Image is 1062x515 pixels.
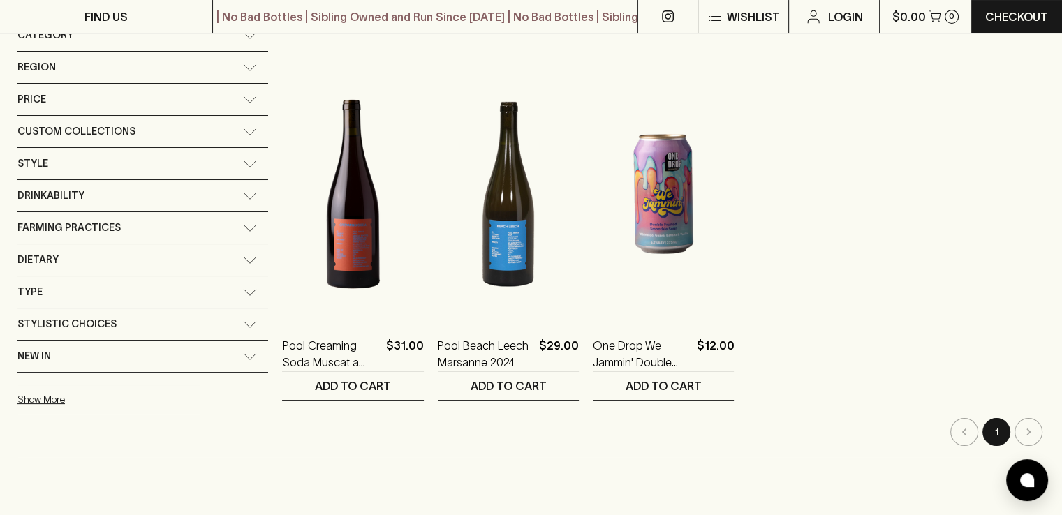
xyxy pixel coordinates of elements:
p: FIND US [84,8,128,25]
a: One Drop We Jammin' Double Fruited Smoothie Sour 440ml [593,337,691,371]
div: Region [17,52,268,83]
div: Type [17,276,268,308]
a: Pool Creaming Soda Muscat a Petit Grain 2024 [282,337,380,371]
div: Category [17,20,268,51]
span: New In [17,348,51,365]
div: Farming Practices [17,212,268,244]
div: Style [17,148,268,179]
nav: pagination navigation [282,418,1045,446]
p: $29.00 [539,337,579,371]
span: Stylistic Choices [17,315,117,333]
p: $0.00 [892,8,926,25]
img: One Drop We Jammin' Double Fruited Smoothie Sour 440ml [593,72,734,316]
img: Pool Beach Leech Marsanne 2024 [438,72,579,316]
p: ADD TO CART [315,378,391,394]
span: Price [17,91,46,108]
p: Login [827,8,862,25]
span: Style [17,155,48,172]
button: ADD TO CART [593,371,734,400]
span: Category [17,27,73,44]
p: $12.00 [696,337,734,371]
span: Type [17,283,43,301]
span: Dietary [17,251,59,269]
p: ADD TO CART [470,378,546,394]
div: Stylistic Choices [17,308,268,340]
button: Show More [17,385,200,414]
button: ADD TO CART [282,371,423,400]
div: Drinkability [17,180,268,211]
span: Drinkability [17,187,84,204]
p: 0 [949,13,954,20]
div: Custom Collections [17,116,268,147]
button: page 1 [982,418,1010,446]
button: ADD TO CART [438,371,579,400]
a: Pool Beach Leech Marsanne 2024 [438,337,533,371]
div: New In [17,341,268,372]
div: Price [17,84,268,115]
img: bubble-icon [1020,473,1034,487]
p: $31.00 [386,337,424,371]
img: Pool Creaming Soda Muscat a Petit Grain 2024 [282,72,423,316]
p: ADD TO CART [626,378,702,394]
span: Farming Practices [17,219,121,237]
span: Region [17,59,56,76]
p: Wishlist [726,8,779,25]
div: Dietary [17,244,268,276]
span: Custom Collections [17,123,135,140]
p: Checkout [985,8,1048,25]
